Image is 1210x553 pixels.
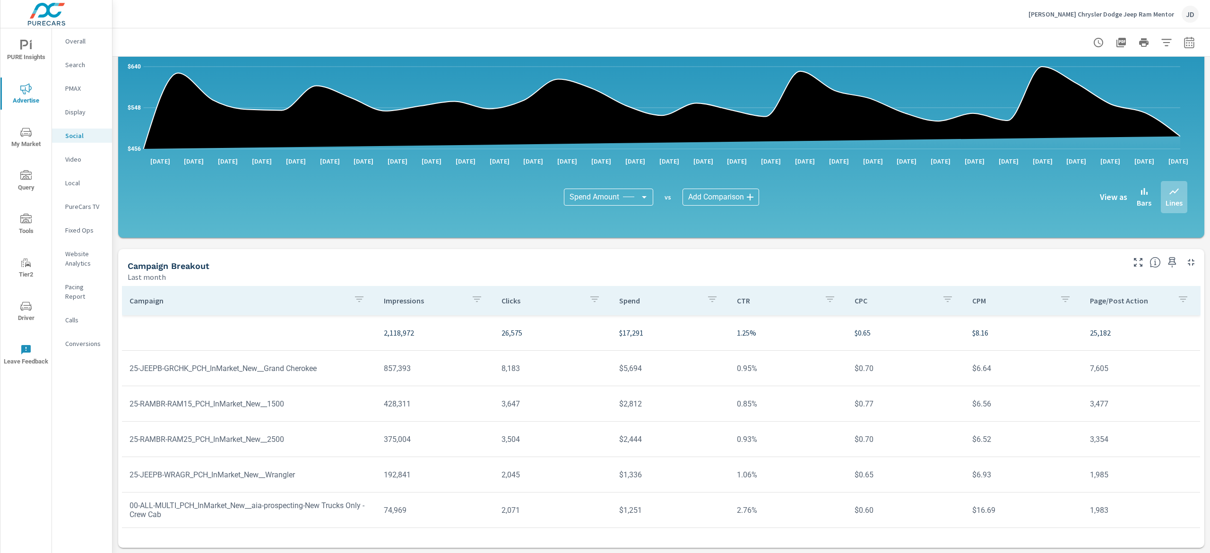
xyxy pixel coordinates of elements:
[965,463,1082,487] td: $6.93
[128,271,166,283] p: Last month
[612,392,729,416] td: $2,812
[1184,255,1199,270] button: Minimize Widget
[52,247,112,270] div: Website Analytics
[729,463,847,487] td: 1.06%
[122,392,376,416] td: 25-RAMBR-RAM15_PCH_InMarket_New__1500
[729,427,847,451] td: 0.93%
[65,36,104,46] p: Overall
[737,327,839,338] p: 1.25%
[1165,255,1180,270] span: Save this to your personalized report
[972,296,1052,305] p: CPM
[128,146,141,152] text: $456
[1090,296,1170,305] p: Page/Post Action
[1128,156,1161,166] p: [DATE]
[3,344,49,367] span: Leave Feedback
[52,280,112,303] div: Pacing Report
[313,156,346,166] p: [DATE]
[384,296,464,305] p: Impressions
[65,131,104,140] p: Social
[52,337,112,351] div: Conversions
[855,327,957,338] p: $0.65
[494,498,612,522] td: 2,071
[0,28,52,376] div: nav menu
[1180,33,1199,52] button: Select Date Range
[494,392,612,416] td: 3,647
[612,498,729,522] td: $1,251
[687,156,720,166] p: [DATE]
[619,296,699,305] p: Spend
[52,152,112,166] div: Video
[1082,498,1200,522] td: 1,983
[347,156,380,166] p: [DATE]
[1137,197,1151,208] p: Bars
[376,392,494,416] td: 428,311
[847,463,965,487] td: $0.65
[3,40,49,63] span: PURE Insights
[788,156,821,166] p: [DATE]
[1166,197,1183,208] p: Lines
[245,156,278,166] p: [DATE]
[1157,33,1176,52] button: Apply Filters
[279,156,312,166] p: [DATE]
[415,156,448,166] p: [DATE]
[688,192,744,202] span: Add Comparison
[122,463,376,487] td: 25-JEEPB-WRAGR_PCH_InMarket_New__Wrangler
[1149,257,1161,268] span: This is a summary of Social performance results by campaign. Each column can be sorted.
[128,261,209,271] h5: Campaign Breakout
[381,156,414,166] p: [DATE]
[1082,356,1200,380] td: 7,605
[585,156,618,166] p: [DATE]
[501,327,604,338] p: 26,575
[653,156,686,166] p: [DATE]
[376,356,494,380] td: 857,393
[483,156,516,166] p: [DATE]
[972,327,1075,338] p: $8.16
[52,81,112,95] div: PMAX
[494,356,612,380] td: 8,183
[856,156,890,166] p: [DATE]
[65,107,104,117] p: Display
[52,176,112,190] div: Local
[3,214,49,237] span: Tools
[619,327,722,338] p: $17,291
[683,189,759,206] div: Add Comparison
[122,356,376,380] td: 25-JEEPB-GRCHK_PCH_InMarket_New__Grand Cherokee
[653,193,683,201] p: vs
[1026,156,1059,166] p: [DATE]
[52,34,112,48] div: Overall
[122,427,376,451] td: 25-RAMBR-RAM25_PCH_InMarket_New__2500
[855,296,934,305] p: CPC
[65,155,104,164] p: Video
[494,463,612,487] td: 2,045
[384,327,486,338] p: 2,118,972
[822,156,856,166] p: [DATE]
[52,223,112,237] div: Fixed Ops
[65,282,104,301] p: Pacing Report
[890,156,923,166] p: [DATE]
[965,392,1082,416] td: $6.56
[128,63,141,70] text: $640
[965,427,1082,451] td: $6.52
[65,60,104,69] p: Search
[52,199,112,214] div: PureCars TV
[1100,192,1127,202] h6: View as
[1094,156,1127,166] p: [DATE]
[177,156,210,166] p: [DATE]
[720,156,753,166] p: [DATE]
[612,427,729,451] td: $2,444
[3,301,49,324] span: Driver
[376,498,494,522] td: 74,969
[3,83,49,106] span: Advertise
[612,356,729,380] td: $5,694
[3,170,49,193] span: Query
[494,427,612,451] td: 3,504
[122,493,376,527] td: 00-ALL-MULTI_PCH_InMarket_New__aia-prospecting-New Trucks Only - Crew Cab
[65,178,104,188] p: Local
[52,105,112,119] div: Display
[517,156,550,166] p: [DATE]
[65,249,104,268] p: Website Analytics
[3,257,49,280] span: Tier2
[501,296,581,305] p: Clicks
[729,498,847,522] td: 2.76%
[52,313,112,327] div: Calls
